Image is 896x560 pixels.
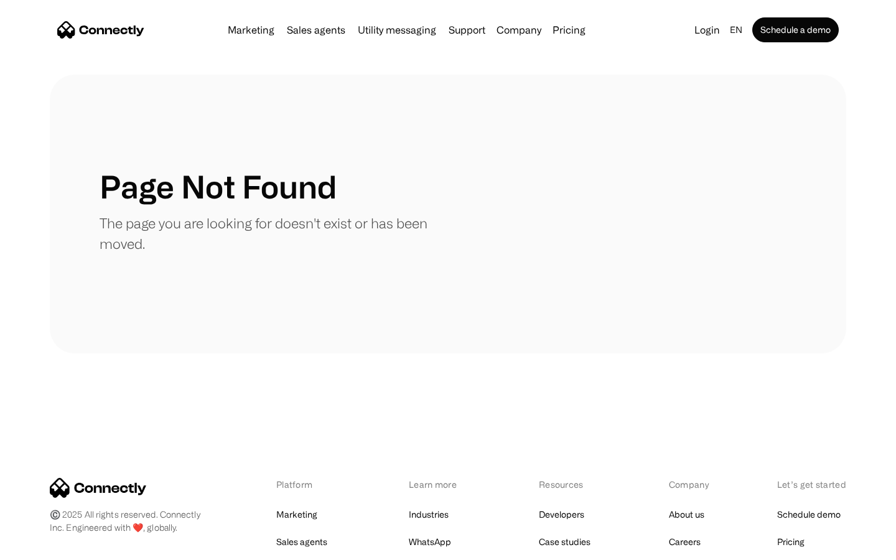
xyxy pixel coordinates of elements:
[25,538,75,556] ul: Language list
[669,506,704,523] a: About us
[777,506,841,523] a: Schedule demo
[276,533,327,551] a: Sales agents
[276,506,317,523] a: Marketing
[100,213,448,254] p: The page you are looking for doesn't exist or has been moved.
[444,25,490,35] a: Support
[539,478,604,491] div: Resources
[669,533,701,551] a: Careers
[353,25,441,35] a: Utility messaging
[539,533,590,551] a: Case studies
[777,478,846,491] div: Let’s get started
[12,537,75,556] aside: Language selected: English
[57,21,144,39] a: home
[409,478,474,491] div: Learn more
[689,21,725,39] a: Login
[539,506,584,523] a: Developers
[100,168,337,205] h1: Page Not Found
[777,533,805,551] a: Pricing
[409,533,451,551] a: WhatsApp
[276,478,344,491] div: Platform
[409,506,449,523] a: Industries
[223,25,279,35] a: Marketing
[548,25,590,35] a: Pricing
[497,21,541,39] div: Company
[752,17,839,42] a: Schedule a demo
[669,478,712,491] div: Company
[282,25,350,35] a: Sales agents
[725,21,750,39] div: en
[493,21,545,39] div: Company
[730,21,742,39] div: en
